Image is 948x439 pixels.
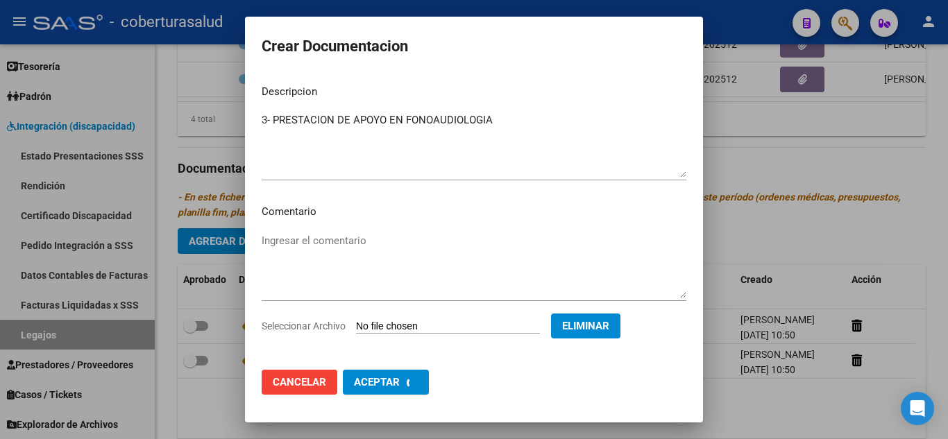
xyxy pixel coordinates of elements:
span: Cancelar [273,376,326,388]
span: Aceptar [354,376,400,388]
div: Open Intercom Messenger [901,392,934,425]
h2: Crear Documentacion [262,33,686,60]
button: Eliminar [551,313,620,338]
button: Aceptar [343,370,429,395]
span: Seleccionar Archivo [262,320,346,332]
span: Eliminar [562,320,609,332]
button: Cancelar [262,370,337,395]
p: Comentario [262,204,686,220]
p: Descripcion [262,84,686,100]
